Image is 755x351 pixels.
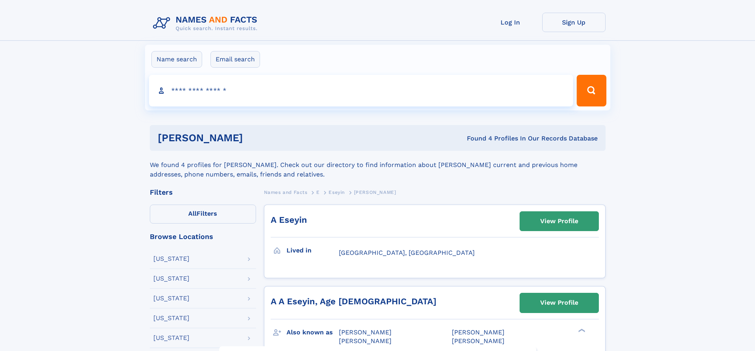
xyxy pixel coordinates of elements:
img: Logo Names and Facts [150,13,264,34]
span: [PERSON_NAME] [452,328,505,336]
div: [US_STATE] [153,315,189,321]
a: Names and Facts [264,187,308,197]
a: Sign Up [542,13,606,32]
a: View Profile [520,293,598,312]
div: [US_STATE] [153,256,189,262]
span: [PERSON_NAME] [452,337,505,345]
div: [US_STATE] [153,275,189,282]
a: Eseyin [329,187,345,197]
a: A A Eseyin, Age [DEMOGRAPHIC_DATA] [271,296,436,306]
h3: Also known as [287,326,339,339]
div: View Profile [540,212,578,230]
a: A Eseyin [271,215,307,225]
div: ❯ [576,328,586,333]
span: All [188,210,197,217]
span: [PERSON_NAME] [354,190,396,195]
span: [PERSON_NAME] [339,328,392,336]
span: Eseyin [329,190,345,195]
a: Log In [479,13,542,32]
h1: [PERSON_NAME] [158,133,355,143]
label: Name search [151,51,202,68]
a: View Profile [520,212,598,231]
a: E [316,187,320,197]
button: Search Button [577,75,606,106]
span: [PERSON_NAME] [339,337,392,345]
div: View Profile [540,294,578,312]
div: [US_STATE] [153,335,189,341]
div: We found 4 profiles for [PERSON_NAME]. Check out our directory to find information about [PERSON_... [150,151,606,179]
span: E [316,190,320,195]
div: Browse Locations [150,233,256,240]
div: Found 4 Profiles In Our Records Database [355,134,598,143]
h3: Lived in [287,244,339,257]
span: [GEOGRAPHIC_DATA], [GEOGRAPHIC_DATA] [339,249,475,256]
label: Email search [210,51,260,68]
div: Filters [150,189,256,196]
input: search input [149,75,573,106]
label: Filters [150,205,256,224]
div: [US_STATE] [153,295,189,302]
